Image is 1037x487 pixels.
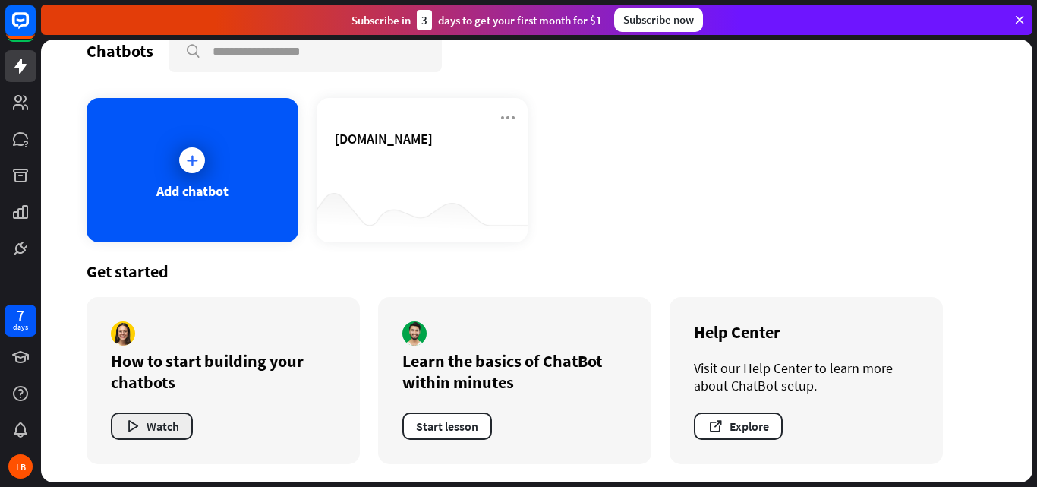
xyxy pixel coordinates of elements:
button: Explore [694,413,783,440]
div: LB [8,454,33,479]
button: Watch [111,413,193,440]
div: Get started [87,261,987,282]
div: How to start building your chatbots [111,350,336,393]
div: Subscribe in days to get your first month for $1 [351,10,602,30]
div: 3 [417,10,432,30]
div: Help Center [694,321,919,343]
div: Learn the basics of ChatBot within minutes [402,350,627,393]
div: Visit our Help Center to learn more about ChatBot setup. [694,359,919,394]
img: author [402,321,427,346]
img: author [111,321,135,346]
div: Subscribe now [614,8,703,32]
div: 7 [17,308,24,322]
button: Open LiveChat chat widget [12,6,58,52]
a: 7 days [5,305,36,337]
button: Start lesson [402,413,492,440]
div: Add chatbot [156,182,229,200]
span: terionmall.com [335,130,433,147]
div: days [13,322,28,333]
div: Chatbots [87,40,153,62]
